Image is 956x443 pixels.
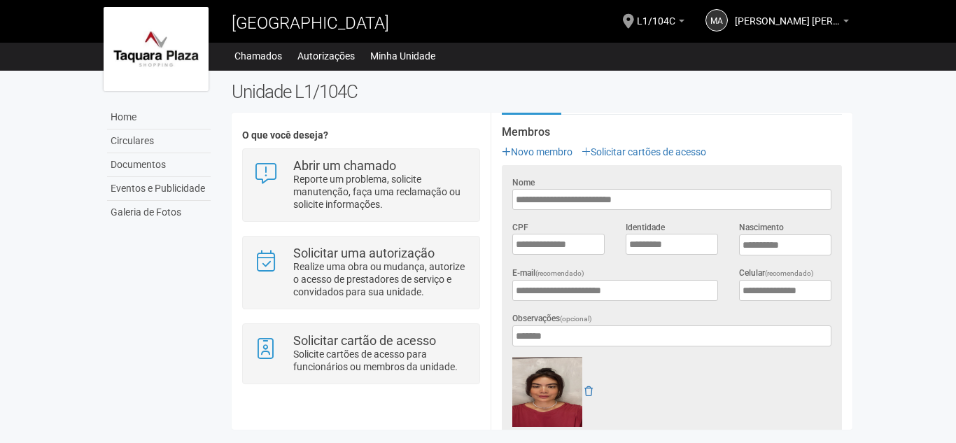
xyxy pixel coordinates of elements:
label: Observações [512,312,592,325]
a: Documentos [107,153,211,177]
label: Identidade [626,221,665,234]
strong: Solicitar cartão de acesso [293,333,436,348]
strong: Solicitar uma autorização [293,246,435,260]
a: Novo membro [502,146,572,157]
label: Nome [512,176,535,189]
p: Reporte um problema, solicite manutenção, faça uma reclamação ou solicite informações. [293,173,469,211]
a: Abrir um chamado Reporte um problema, solicite manutenção, faça uma reclamação ou solicite inform... [253,160,468,211]
a: Eventos e Publicidade [107,177,211,201]
a: MA [705,9,728,31]
a: [PERSON_NAME] [PERSON_NAME] [735,17,849,29]
span: (recomendado) [765,269,814,277]
strong: Membros [502,126,842,139]
a: Remover [584,386,593,397]
label: Nascimento [739,221,784,234]
img: GetFile [512,357,582,427]
label: Celular [739,267,814,280]
strong: Abrir um chamado [293,158,396,173]
span: L1/104C [637,2,675,27]
a: Minha Unidade [370,46,435,66]
a: Solicitar uma autorização Realize uma obra ou mudança, autorize o acesso de prestadores de serviç... [253,247,468,298]
a: L1/104C [637,17,684,29]
label: CPF [512,221,528,234]
span: Marcelo Azevedo Gomes de Magalhaes [735,2,840,27]
a: Solicitar cartão de acesso Solicite cartões de acesso para funcionários ou membros da unidade. [253,335,468,373]
span: (recomendado) [535,269,584,277]
p: Realize uma obra ou mudança, autorize o acesso de prestadores de serviço e convidados para sua un... [293,260,469,298]
a: Galeria de Fotos [107,201,211,224]
h2: Unidade L1/104C [232,81,852,102]
span: (opcional) [560,315,592,323]
a: Carregar foto [512,427,579,442]
label: E-mail [512,267,584,280]
h4: O que você deseja? [242,130,479,141]
img: logo.jpg [104,7,209,91]
p: Solicite cartões de acesso para funcionários ou membros da unidade. [293,348,469,373]
a: Chamados [234,46,282,66]
a: Home [107,106,211,129]
a: Solicitar cartões de acesso [582,146,706,157]
a: Circulares [107,129,211,153]
span: [GEOGRAPHIC_DATA] [232,13,389,33]
a: Autorizações [297,46,355,66]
